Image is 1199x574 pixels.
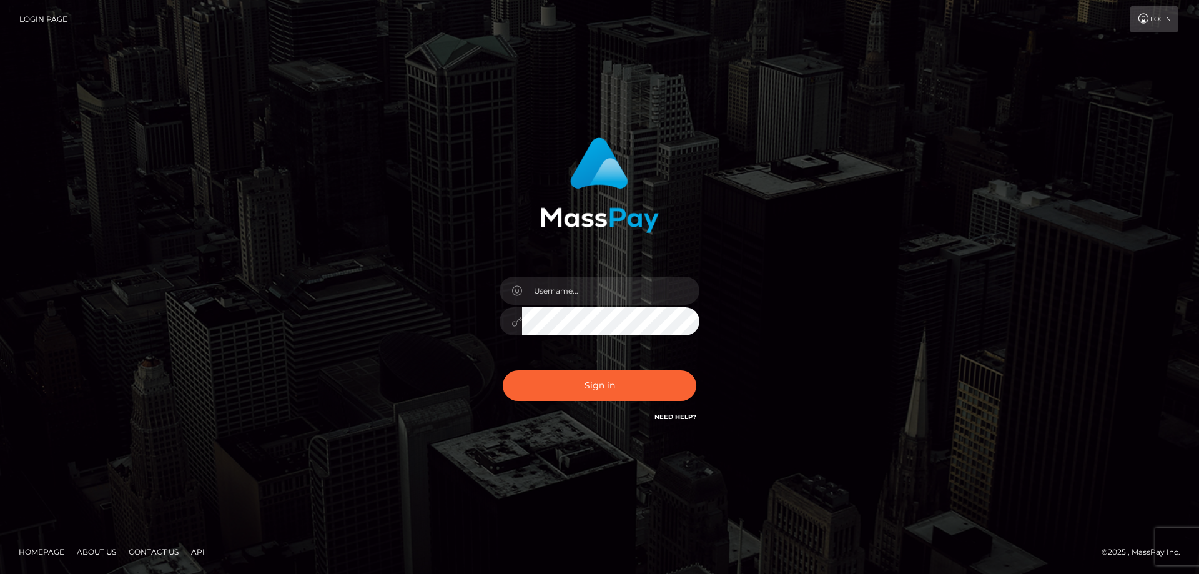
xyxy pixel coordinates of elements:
a: Homepage [14,542,69,562]
a: About Us [72,542,121,562]
a: Contact Us [124,542,184,562]
img: MassPay Login [540,137,659,233]
button: Sign in [503,370,696,401]
a: Login Page [19,6,67,32]
input: Username... [522,277,699,305]
a: API [186,542,210,562]
a: Login [1130,6,1178,32]
div: © 2025 , MassPay Inc. [1102,545,1190,559]
a: Need Help? [654,413,696,421]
